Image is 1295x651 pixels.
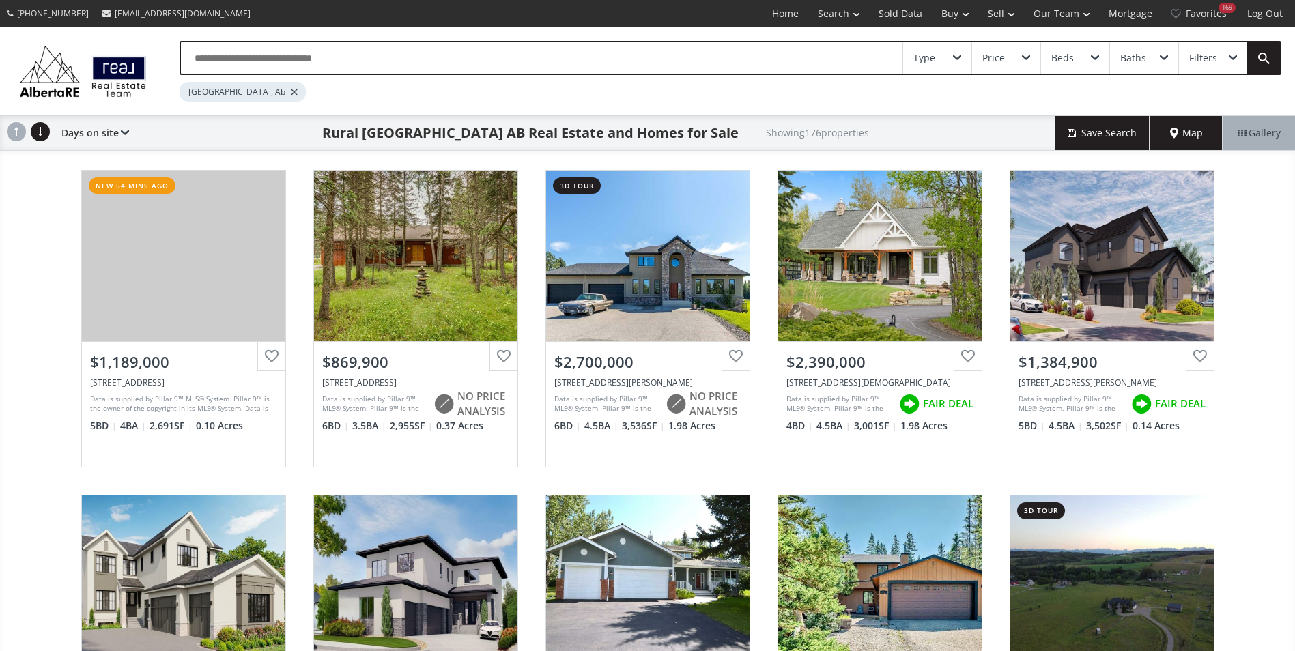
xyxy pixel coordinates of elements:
span: NO PRICE ANALYSIS [457,389,509,418]
a: $869,900[STREET_ADDRESS]Data is supplied by Pillar 9™ MLS® System. Pillar 9™ is the owner of the ... [300,156,532,481]
div: View Photos & Details [134,574,233,588]
h1: Rural [GEOGRAPHIC_DATA] AB Real Estate and Homes for Sale [322,124,739,143]
a: $2,390,000[STREET_ADDRESS][DEMOGRAPHIC_DATA]Data is supplied by Pillar 9™ MLS® System. Pillar 9™ ... [764,156,996,481]
span: FAIR DEAL [923,396,973,411]
span: 4.5 BA [584,419,618,433]
span: 3.5 BA [352,419,386,433]
div: Data is supplied by Pillar 9™ MLS® System. Pillar 9™ is the owner of the copyright in its MLS® Sy... [1019,394,1124,414]
span: 3,536 SF [622,419,665,433]
span: 4 BA [120,419,146,433]
span: NO PRICE ANALYSIS [689,389,741,418]
div: View Photos & Details [134,249,233,263]
a: new 54 mins ago$1,189,000[STREET_ADDRESS]Data is supplied by Pillar 9™ MLS® System. Pillar 9™ is ... [68,156,300,481]
span: 4 BD [786,419,813,433]
a: [EMAIL_ADDRESS][DOMAIN_NAME] [96,1,257,26]
span: 5 BD [1019,419,1045,433]
span: 4.5 BA [816,419,851,433]
span: 2,955 SF [390,419,433,433]
div: Data is supplied by Pillar 9™ MLS® System. Pillar 9™ is the owner of the copyright in its MLS® Sy... [786,394,892,414]
div: Beds [1051,53,1074,63]
div: 28 Wolf Drive, Rural Rocky View County, AB T3Z 1A3 [322,377,509,388]
span: 0.14 Acres [1133,419,1180,433]
span: 6 BD [554,419,581,433]
div: 112 Church Ranches Place, Rural Rocky View County, AB T3R 1B1 [786,377,973,388]
span: 6 BD [322,419,349,433]
span: 1.98 Acres [900,419,948,433]
div: Filters [1189,53,1217,63]
div: $869,900 [322,351,509,373]
a: 3d tour$2,700,000[STREET_ADDRESS][PERSON_NAME]Data is supplied by Pillar 9™ MLS® System. Pillar 9... [532,156,764,481]
a: $1,384,900[STREET_ADDRESS][PERSON_NAME]Data is supplied by Pillar 9™ MLS® System. Pillar 9™ is th... [996,156,1228,481]
span: 3,502 SF [1086,419,1129,433]
div: View Photos & Details [599,249,697,263]
div: 64 Elderberry Way, Rural Rocky View County, AB T3Z 0G3 [90,377,277,388]
span: [EMAIL_ADDRESS][DOMAIN_NAME] [115,8,251,19]
div: Gallery [1223,116,1295,150]
img: rating icon [430,390,457,418]
div: Data is supplied by Pillar 9™ MLS® System. Pillar 9™ is the owner of the copyright in its MLS® Sy... [90,394,274,414]
span: 0.10 Acres [196,419,243,433]
span: Map [1170,126,1203,140]
span: 0.37 Acres [436,419,483,433]
button: Save Search [1055,116,1150,150]
img: rating icon [1128,390,1155,418]
div: Map [1150,116,1223,150]
div: Price [982,53,1005,63]
div: 244094 Partridge Place, Rural Rocky View County, AB T3Z3M2 [554,377,741,388]
div: View Photos & Details [1063,574,1161,588]
img: rating icon [662,390,689,418]
span: 5 BD [90,419,117,433]
span: 3,001 SF [854,419,897,433]
div: View Photos & Details [1063,249,1161,263]
div: Data is supplied by Pillar 9™ MLS® System. Pillar 9™ is the owner of the copyright in its MLS® Sy... [554,394,659,414]
span: 4.5 BA [1049,419,1083,433]
div: [GEOGRAPHIC_DATA], Ab [180,82,306,102]
div: View Photos & Details [831,249,929,263]
div: Days on site [55,116,129,150]
div: View Photos & Details [367,249,465,263]
span: 2,691 SF [150,419,193,433]
span: 1.98 Acres [668,419,715,433]
span: FAIR DEAL [1155,396,1206,411]
img: rating icon [896,390,923,418]
div: View Photos & Details [367,574,465,588]
h2: Showing 176 properties [766,128,869,138]
div: $2,390,000 [786,351,973,373]
div: 169 [1219,3,1236,13]
img: Logo [14,42,152,100]
div: View Photos & Details [831,574,929,588]
span: [PHONE_NUMBER] [17,8,89,19]
div: $2,700,000 [554,351,741,373]
div: Type [913,53,935,63]
div: View Photos & Details [599,574,697,588]
div: 9 Eaton Terrace, Rural Rocky View County, AB T1Z 0A1 [1019,377,1206,388]
div: Baths [1120,53,1146,63]
div: $1,384,900 [1019,351,1206,373]
span: Gallery [1238,126,1281,140]
div: $1,189,000 [90,351,277,373]
div: Data is supplied by Pillar 9™ MLS® System. Pillar 9™ is the owner of the copyright in its MLS® Sy... [322,394,427,414]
